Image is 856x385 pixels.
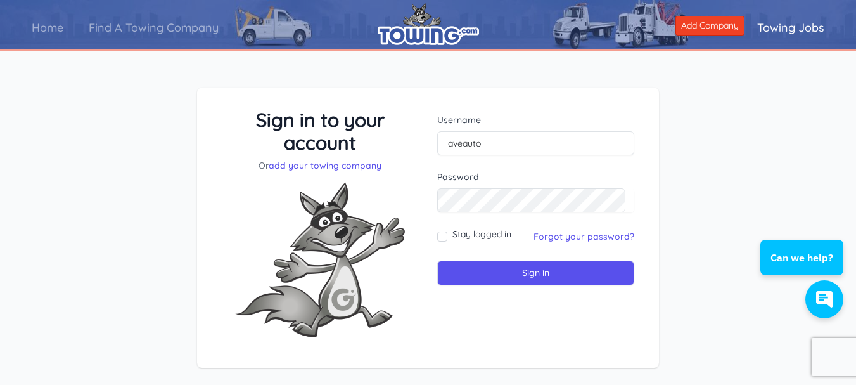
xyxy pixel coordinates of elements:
input: Sign in [437,261,634,285]
img: Fox-Excited.png [225,172,415,348]
iframe: Conversations [752,205,856,331]
a: Towing Jobs [744,10,837,46]
a: Add Company [675,16,744,36]
label: Stay logged in [452,228,511,240]
h3: Sign in to your account [222,108,419,154]
a: Forgot your password? [533,231,634,242]
a: add your towing company [269,160,381,171]
a: Find A Towing Company [76,10,231,46]
label: Password [437,171,634,183]
img: logo.png [378,3,479,45]
label: Username [437,114,634,126]
a: Home [19,10,76,46]
p: Or [222,159,419,172]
